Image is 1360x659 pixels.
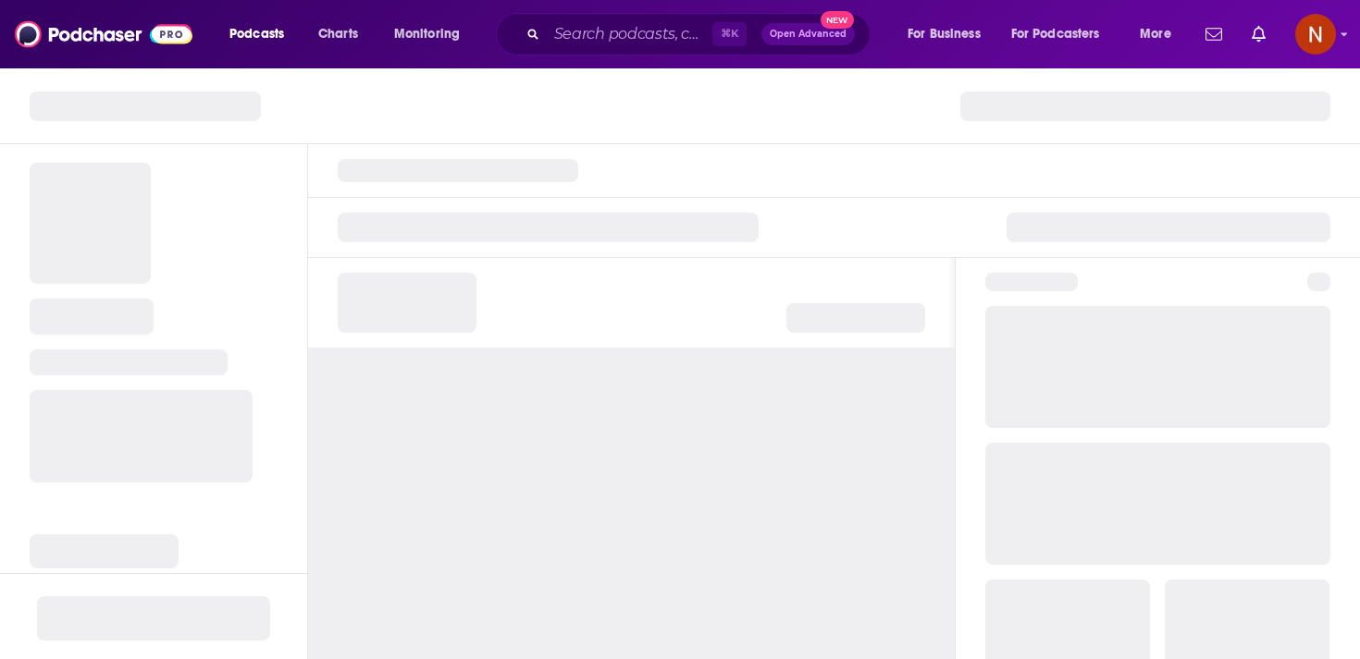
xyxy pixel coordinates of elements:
input: Search podcasts, credits, & more... [547,19,712,49]
button: Open AdvancedNew [761,23,855,45]
span: New [821,11,854,29]
button: open menu [999,19,1127,49]
a: Charts [306,19,369,49]
span: ⌘ K [712,22,747,46]
img: Podchaser - Follow, Share and Rate Podcasts [15,17,192,52]
span: Open Advanced [770,30,847,39]
button: open menu [895,19,1004,49]
button: open menu [216,19,308,49]
a: Show notifications dropdown [1198,18,1230,50]
span: Monitoring [394,21,460,47]
span: For Business [908,21,981,47]
a: Show notifications dropdown [1244,18,1273,50]
span: For Podcasters [1011,21,1100,47]
span: Podcasts [229,21,284,47]
button: open menu [1127,19,1194,49]
div: Search podcasts, credits, & more... [513,13,888,55]
span: Charts [318,21,358,47]
img: User Profile [1295,14,1336,55]
button: open menu [381,19,484,49]
span: More [1140,21,1171,47]
button: Show profile menu [1295,14,1336,55]
span: Logged in as AdelNBM [1295,14,1336,55]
